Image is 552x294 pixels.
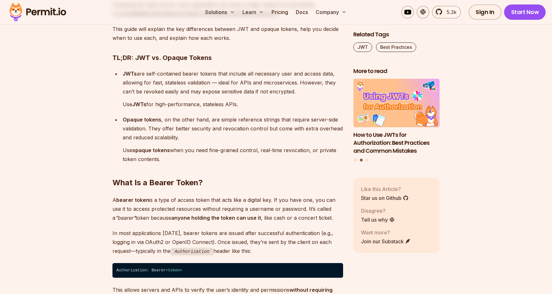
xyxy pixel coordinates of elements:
strong: JWTs [132,101,146,107]
img: How to Use JWTs for Authorization: Best Practices and Common Mistakes [353,79,440,128]
code: Authorization [171,248,213,255]
a: Tell us why [361,216,395,224]
code: Authorization: Bearer [112,263,343,278]
strong: TL;DR: JWT vs. Opaque Tokens [112,54,212,62]
a: Docs [293,6,310,18]
p: Use when you need fine-grained control, real-time revocation, or private token contents. [123,146,343,164]
em: "bearer" [115,215,135,221]
a: Start Now [504,4,546,20]
h2: Related Tags [353,31,440,39]
strong: bearer token [116,197,149,203]
p: Want more? [361,229,411,236]
a: Star us on Github [361,194,409,202]
a: Best Practices [376,42,416,52]
p: Use for high-performance, stateless APIs. [123,100,343,109]
h2: More to read [353,67,440,75]
a: Pricing [269,6,291,18]
a: JWT [353,42,372,52]
a: Sign In [469,4,502,20]
button: Solutions [203,6,237,18]
p: In most applications [DATE], bearer tokens are issued after successful authentication (e.g., logg... [112,229,343,256]
span: < > [166,268,182,273]
p: are self-contained bearer tokens that include all necessary user and access data, allowing for fa... [123,69,343,96]
button: Go to slide 2 [360,159,363,162]
strong: JWTs [123,70,137,77]
p: Like this Article? [361,185,409,193]
p: A is a type of access token that acts like a digital key. If you have one, you can use it to acce... [112,195,343,222]
h3: How to Use JWTs for Authorization: Best Practices and Common Mistakes [353,131,440,155]
p: This guide will explain the key differences between JWT and opaque tokens, help you decide when t... [112,25,343,42]
span: token [168,268,180,273]
a: How to Use JWTs for Authorization: Best Practices and Common MistakesHow to Use JWTs for Authoriz... [353,79,440,155]
span: 5.3k [443,8,456,16]
button: Go to slide 3 [366,159,368,161]
p: , on the other hand, are simple reference strings that require server-side validation. They offer... [123,115,343,142]
img: Permit logo [6,1,69,23]
button: Company [313,6,349,18]
div: Posts [353,79,440,163]
p: Disagree? [361,207,395,215]
h2: What Is a Bearer Token? [112,152,343,188]
strong: Opaque tokens [123,116,161,123]
li: 2 of 3 [353,79,440,155]
strong: anyone holding the token can use it [171,215,261,221]
strong: opaque tokens [132,147,170,153]
a: Join our Substack [361,238,411,245]
button: Go to slide 1 [354,159,357,161]
button: Learn [240,6,266,18]
a: 5.3k [432,6,461,18]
